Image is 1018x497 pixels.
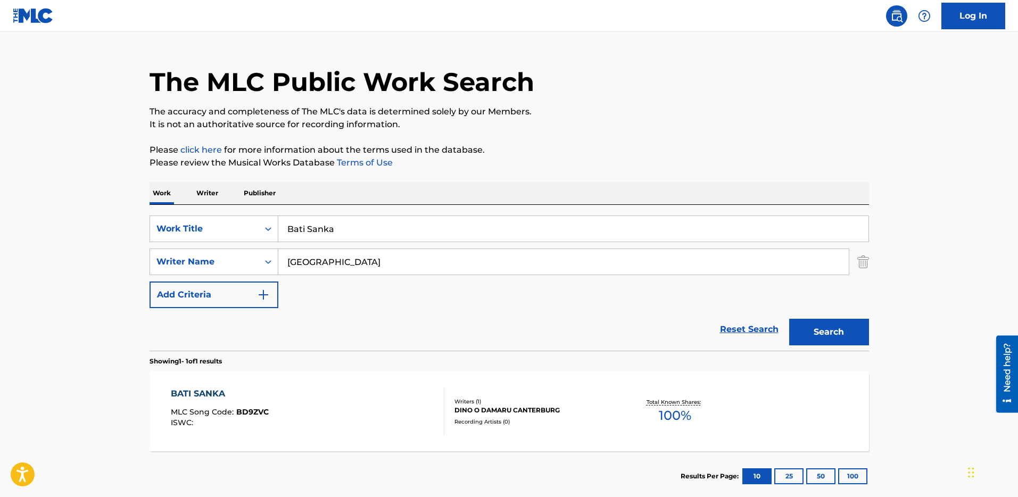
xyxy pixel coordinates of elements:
[180,145,222,155] a: click here
[914,5,935,27] div: Help
[838,468,867,484] button: 100
[156,255,252,268] div: Writer Name
[886,5,907,27] a: Public Search
[742,468,772,484] button: 10
[659,406,691,425] span: 100 %
[150,156,869,169] p: Please review the Musical Works Database
[941,3,1005,29] a: Log In
[454,418,615,426] div: Recording Artists ( 0 )
[150,105,869,118] p: The accuracy and completeness of The MLC's data is determined solely by our Members.
[150,118,869,131] p: It is not an authoritative source for recording information.
[335,158,393,168] a: Terms of Use
[454,397,615,405] div: Writers ( 1 )
[236,407,269,417] span: BD9ZVC
[965,446,1018,497] iframe: Chat Widget
[12,7,26,56] div: Need help?
[774,468,804,484] button: 25
[918,10,931,22] img: help
[968,457,974,488] div: Slepen
[241,182,279,204] p: Publisher
[193,182,221,204] p: Writer
[150,216,869,351] form: Search Form
[681,471,741,481] p: Results Per Page:
[647,398,704,406] p: Total Known Shares:
[150,281,278,308] button: Add Criteria
[171,407,236,417] span: MLC Song Code :
[150,182,174,204] p: Work
[454,405,615,415] div: DINO O DAMARU CANTERBURG
[890,10,903,22] img: search
[789,319,869,345] button: Search
[13,8,54,23] img: MLC Logo
[171,418,196,427] span: ISWC :
[806,468,835,484] button: 50
[715,318,784,341] a: Reset Search
[857,248,869,275] img: Delete Criterion
[156,222,252,235] div: Work Title
[988,336,1018,413] iframe: Resource Center
[150,66,534,98] h1: The MLC Public Work Search
[257,288,270,301] img: 9d2ae6d4665cec9f34b9.svg
[150,371,869,451] a: BATI SANKAMLC Song Code:BD9ZVCISWC:Writers (1)DINO O DAMARU CANTERBURGRecording Artists (0)Total ...
[150,144,869,156] p: Please for more information about the terms used in the database.
[171,387,269,400] div: BATI SANKA
[150,357,222,366] p: Showing 1 - 1 of 1 results
[965,446,1018,497] div: Chatwidget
